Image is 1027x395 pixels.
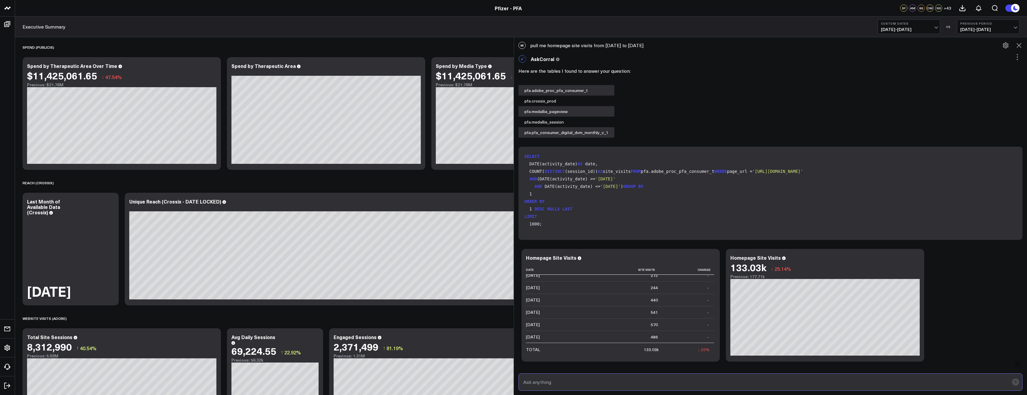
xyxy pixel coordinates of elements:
[707,297,709,303] div: -
[436,70,506,81] div: $11,425,061.65
[510,73,513,81] span: ↓
[436,63,487,69] div: Spend by Media Type
[526,285,540,291] div: [DATE]
[651,285,658,291] div: 244
[707,334,709,340] div: -
[547,207,572,211] span: NULLS LAST
[714,169,727,174] span: WHERE
[944,6,951,10] span: + 43
[23,176,54,190] div: Reach (Crossix)
[524,214,537,219] span: LIMIT
[436,82,625,87] div: Previous: $21.78M
[526,309,540,315] div: [DATE]
[539,176,550,181] span: DATE
[775,265,791,272] span: 25.14%
[707,309,709,315] div: -
[707,322,709,328] div: -
[651,297,658,303] div: 440
[495,5,522,11] a: Pfizer - PFA
[900,5,907,12] div: SF
[281,348,283,356] span: ↑
[383,344,385,352] span: ↑
[943,25,954,29] div: VS
[600,184,620,189] span: '[DATE]'
[529,191,532,196] span: 1
[27,82,216,87] div: Previous: $21.78M
[651,322,658,328] div: 570
[545,184,555,189] span: DATE
[623,184,636,189] span: GROUP
[881,27,937,32] span: [DATE] - [DATE]
[585,161,595,166] span: date
[334,334,377,340] div: Engaged Sessions
[595,176,616,181] span: '[DATE]'
[231,358,319,363] div: Previous: 56.32k
[27,354,216,358] div: Previous: 5.92M
[129,198,221,205] div: Unique Reach (Crossix - DATE LOCKED)
[27,284,71,298] div: [DATE]
[518,96,614,106] div: pfa.crossix_prod
[534,207,545,211] span: DESC
[526,334,540,340] div: [DATE]
[752,169,803,174] span: '[URL][DOMAIN_NAME]'
[23,23,66,30] a: Executive Summary
[524,154,540,159] span: SELECT
[529,161,539,166] span: DATE
[23,40,54,54] div: SPEND (PUBLICIS)
[935,5,942,12] div: NS
[707,285,709,291] div: -
[707,272,709,278] div: -
[909,5,916,12] div: AM
[524,153,1019,228] code: (activity_date) , COUNT( (session_id)) site_visits pfa.adobe_proc_pfa_consumer_t page_url = ( (ac...
[651,309,658,315] div: 541
[76,344,79,352] span: ↑
[926,5,934,12] div: DM
[231,334,275,340] div: Avg Daily Sessions
[526,254,576,261] div: Homepage Site Visits
[526,347,540,353] div: TOTAL
[878,20,940,34] button: Custom Dates[DATE]-[DATE]
[105,74,122,80] span: 47.54%
[545,169,565,174] span: DISTINCT
[539,199,545,204] span: BY
[960,27,1016,32] span: [DATE] - [DATE]
[102,73,104,81] span: ↓
[698,347,710,353] div: ↓ 25%
[27,198,60,216] div: Last Month of Available Data (Crossix)
[231,63,296,69] div: Spend by Therapeutic Area
[651,272,658,278] div: 272
[526,272,540,278] div: [DATE]
[960,22,1016,25] b: Previous Period
[518,117,614,127] div: pfa.medallia_session
[526,297,540,303] div: [DATE]
[27,334,72,340] div: Total Site Sessions
[534,184,542,189] span: AND
[27,70,97,81] div: $11,425,061.65
[631,169,641,174] span: FROM
[522,377,1009,387] input: Ask anything
[524,199,537,204] span: ORDER
[644,347,659,353] div: 133.03k
[663,265,714,275] th: Change
[526,322,540,328] div: [DATE]
[518,85,614,96] div: pfa.adobe_proc_pfa_consumer_t
[586,265,663,275] th: Site Visits
[529,207,532,211] span: 1
[598,169,603,174] span: AS
[531,56,554,62] span: AskCorral
[578,161,583,166] span: AS
[651,334,658,340] div: 486
[529,176,537,181] span: AND
[334,354,523,358] div: Previous: 1.31M
[387,345,403,351] span: 81.19%
[529,222,539,226] span: 1000
[957,20,1019,34] button: Previous Period[DATE]-[DATE]
[518,42,526,49] span: M
[23,311,67,325] div: WEBSITE VISITS (ADOBE)
[518,106,614,117] div: pfa.medallia_pageview
[27,63,117,69] div: Spend by Therapeutic Area Over Time
[881,22,937,25] b: Custom Dates
[284,349,301,356] span: 22.92%
[27,341,72,352] div: 8,312,990
[944,5,951,12] button: +43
